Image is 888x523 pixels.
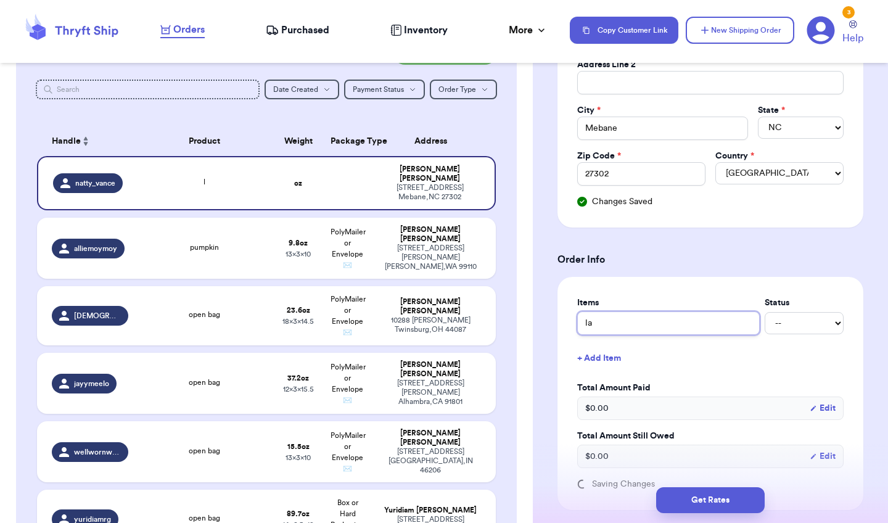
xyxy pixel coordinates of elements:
[380,183,480,202] div: [STREET_ADDRESS] Mebane , NC 27302
[273,86,318,93] span: Date Created
[592,196,652,208] span: Changes Saved
[430,80,497,99] button: Order Type
[380,165,480,183] div: [PERSON_NAME] [PERSON_NAME]
[380,297,481,316] div: [PERSON_NAME] [PERSON_NAME]
[189,379,220,386] span: open bag
[557,252,863,267] h3: Order Info
[765,297,844,309] label: Status
[74,447,121,457] span: wellwornwallace
[281,23,329,38] span: Purchased
[807,16,835,44] a: 3
[81,134,91,149] button: Sort ascending
[577,150,621,162] label: Zip Code
[344,80,425,99] button: Payment Status
[572,345,849,372] button: + Add Item
[36,80,260,99] input: Search
[289,239,308,247] strong: 9.8 oz
[323,126,372,156] th: Package Type
[438,86,476,93] span: Order Type
[74,311,121,321] span: [DEMOGRAPHIC_DATA]
[353,86,404,93] span: Payment Status
[404,23,448,38] span: Inventory
[570,17,678,44] button: Copy Customer Link
[585,402,609,414] span: $ 0.00
[331,432,366,472] span: PolyMailer or Envelope ✉️
[842,31,863,46] span: Help
[286,250,311,258] span: 13 x 3 x 10
[190,244,219,251] span: pumpkin
[287,443,310,450] strong: 15.5 oz
[331,295,366,336] span: PolyMailer or Envelope ✉️
[810,450,836,463] button: Edit
[585,450,609,463] span: $ 0.00
[75,178,115,188] span: natty_vance
[331,363,366,404] span: PolyMailer or Envelope ✉️
[380,506,481,515] div: Yuridiam [PERSON_NAME]
[189,311,220,318] span: open bag
[372,126,496,156] th: Address
[380,360,481,379] div: [PERSON_NAME] [PERSON_NAME]
[173,22,205,37] span: Orders
[577,430,844,442] label: Total Amount Still Owed
[577,297,760,309] label: Items
[810,402,836,414] button: Edit
[686,17,794,44] button: New Shipping Order
[287,510,310,517] strong: 89.7 oz
[287,374,309,382] strong: 37.2 oz
[380,429,481,447] div: [PERSON_NAME] [PERSON_NAME]
[189,447,220,455] span: open bag
[294,179,302,187] strong: oz
[274,126,323,156] th: Weight
[758,104,785,117] label: State
[160,22,205,38] a: Orders
[282,318,314,325] span: 18 x 3 x 14.5
[74,244,117,253] span: alliemoymoy
[287,307,310,314] strong: 23.6 oz
[380,379,481,406] div: [STREET_ADDRESS][PERSON_NAME] Alhambra , CA 91801
[380,447,481,475] div: [STREET_ADDRESS] [GEOGRAPHIC_DATA] , IN 46206
[380,244,481,271] div: [STREET_ADDRESS][PERSON_NAME] [PERSON_NAME] , WA 99110
[136,126,274,156] th: Product
[656,487,765,513] button: Get Rates
[715,150,754,162] label: Country
[52,135,81,148] span: Handle
[577,382,844,394] label: Total Amount Paid
[380,225,481,244] div: [PERSON_NAME] [PERSON_NAME]
[265,80,339,99] button: Date Created
[331,228,366,269] span: PolyMailer or Envelope ✉️
[577,162,705,186] input: 12345
[286,454,311,461] span: 13 x 3 x 10
[203,178,205,186] span: l
[390,23,448,38] a: Inventory
[74,379,109,389] span: jayymeelo
[189,514,220,522] span: open bag
[842,20,863,46] a: Help
[283,385,314,393] span: 12 x 3 x 15.5
[509,23,548,38] div: More
[842,6,855,19] div: 3
[380,316,481,334] div: 10288 [PERSON_NAME] Twinsburg , OH 44087
[577,59,636,71] label: Address Line 2
[266,23,329,38] a: Purchased
[577,104,601,117] label: City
